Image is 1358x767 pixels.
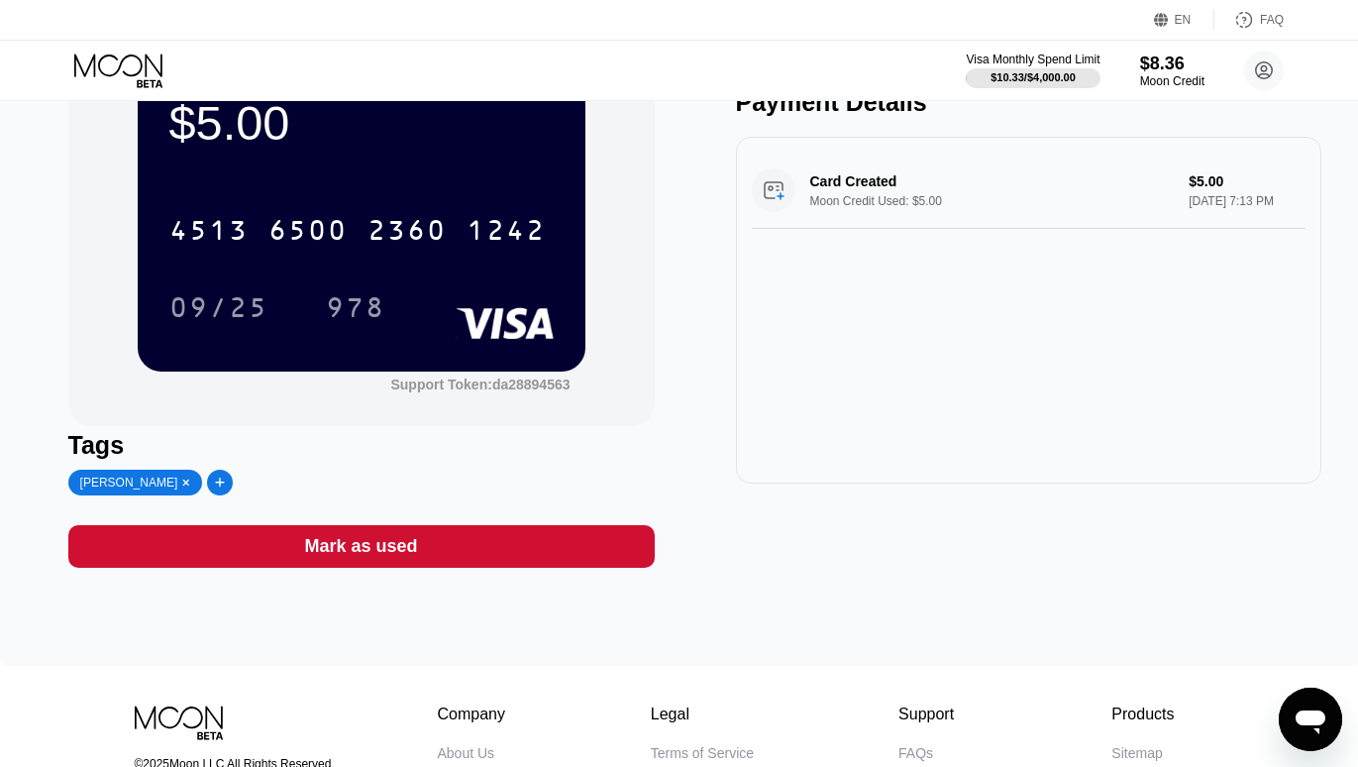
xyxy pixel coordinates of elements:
[898,745,933,761] div: FAQs
[438,706,506,723] div: Company
[367,217,447,249] div: 2360
[1111,706,1174,723] div: Products
[438,745,495,761] div: About Us
[1111,745,1162,761] div: Sitemap
[651,706,754,723] div: Legal
[268,217,348,249] div: 6500
[155,282,283,332] div: 09/25
[169,217,249,249] div: 4513
[1140,54,1204,74] div: $8.36
[991,71,1076,83] div: $10.33 / $4,000.00
[1154,10,1214,30] div: EN
[1214,10,1284,30] div: FAQ
[966,53,1099,66] div: Visa Monthly Spend Limit
[651,745,754,761] div: Terms of Service
[1140,54,1204,88] div: $8.36Moon Credit
[157,205,558,255] div: 4513650023601242
[1279,688,1342,751] iframe: Button to launch messaging window
[898,706,967,723] div: Support
[1140,74,1204,88] div: Moon Credit
[169,294,268,326] div: 09/25
[736,88,1322,117] div: Payment Details
[80,476,178,490] div: [PERSON_NAME]
[68,431,655,460] div: Tags
[1260,13,1284,27] div: FAQ
[304,535,417,558] div: Mark as used
[68,525,655,568] div: Mark as used
[966,53,1099,88] div: Visa Monthly Spend Limit$10.33/$4,000.00
[390,377,570,392] div: Support Token: da28894563
[169,95,554,151] div: $5.00
[311,282,400,332] div: 978
[467,217,546,249] div: 1242
[326,294,385,326] div: 978
[390,377,570,392] div: Support Token:da28894563
[1175,13,1192,27] div: EN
